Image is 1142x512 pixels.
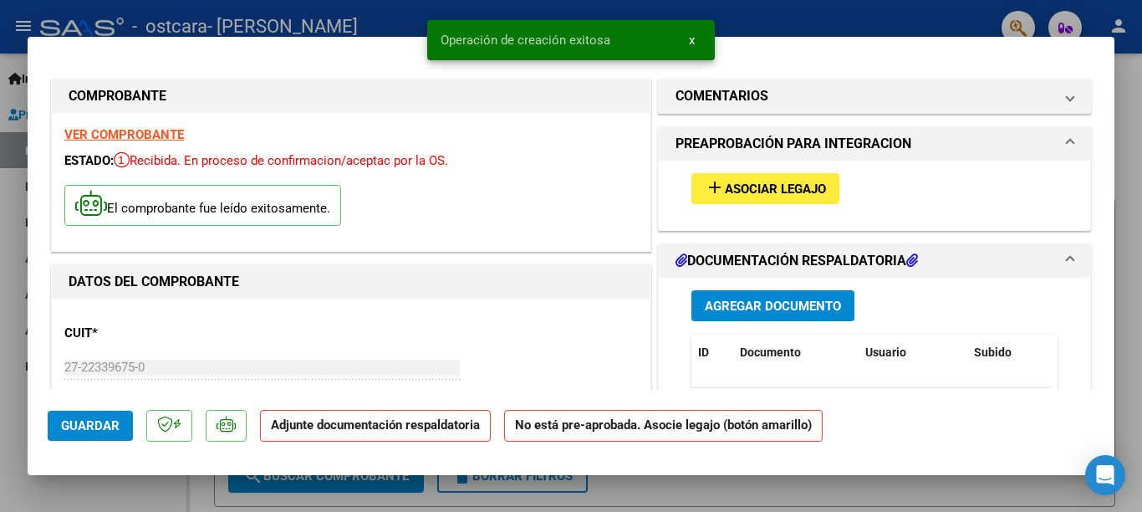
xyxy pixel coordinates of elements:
[967,335,1051,371] datatable-header-cell: Subido
[691,335,733,371] datatable-header-cell: ID
[441,32,610,49] span: Operación de creación exitosa
[271,417,480,433] strong: Adjunte documentación respaldatoria
[691,388,1051,430] div: No data to display
[725,182,826,197] span: Asociar Legajo
[1085,455,1125,495] div: Open Intercom Messenger
[691,173,839,204] button: Asociar Legajo
[705,177,725,197] mat-icon: add
[705,299,841,314] span: Agregar Documento
[676,86,768,106] h1: COMENTARIOS
[676,251,918,271] h1: DOCUMENTACIÓN RESPALDATORIA
[69,88,166,104] strong: COMPROBANTE
[659,79,1090,113] mat-expansion-panel-header: COMENTARIOS
[974,346,1012,359] span: Subido
[740,346,801,359] span: Documento
[64,153,114,168] span: ESTADO:
[733,335,859,371] datatable-header-cell: Documento
[691,290,854,321] button: Agregar Documento
[659,161,1090,230] div: PREAPROBACIÓN PARA INTEGRACION
[859,335,967,371] datatable-header-cell: Usuario
[676,134,911,154] h1: PREAPROBACIÓN PARA INTEGRACION
[676,25,708,55] button: x
[504,410,823,443] strong: No está pre-aprobada. Asocie legajo (botón amarillo)
[689,33,695,48] span: x
[61,418,120,433] span: Guardar
[64,185,341,226] p: El comprobante fue leído exitosamente.
[865,346,906,359] span: Usuario
[48,411,133,441] button: Guardar
[64,127,184,142] a: VER COMPROBANTE
[64,324,237,343] p: CUIT
[69,274,239,289] strong: DATOS DEL COMPROBANTE
[659,244,1090,278] mat-expansion-panel-header: DOCUMENTACIÓN RESPALDATORIA
[659,127,1090,161] mat-expansion-panel-header: PREAPROBACIÓN PARA INTEGRACION
[698,346,709,359] span: ID
[114,153,448,168] span: Recibida. En proceso de confirmacion/aceptac por la OS.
